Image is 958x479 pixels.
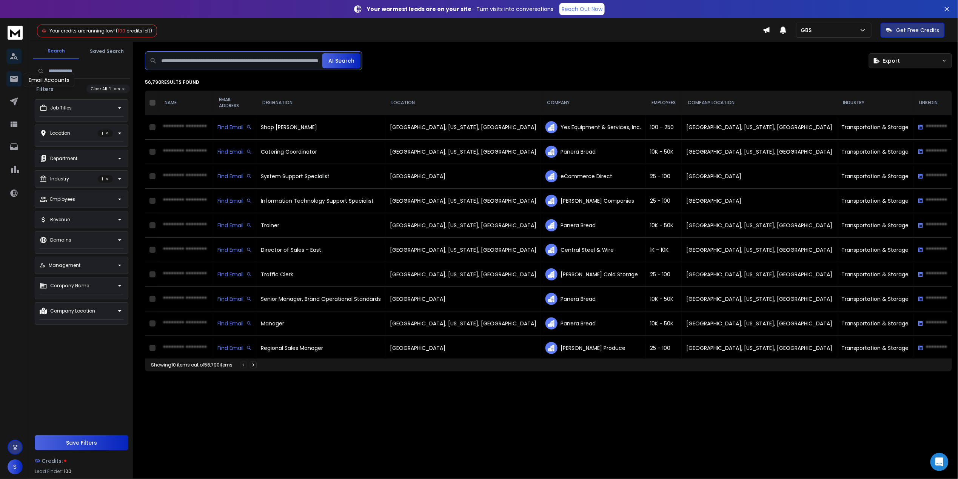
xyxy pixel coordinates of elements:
[49,28,115,34] span: Your credits are running low!
[385,336,541,360] td: [GEOGRAPHIC_DATA]
[881,23,945,38] button: Get Free Credits
[217,271,252,278] div: Find Email
[682,238,837,262] td: [GEOGRAPHIC_DATA], [US_STATE], [GEOGRAPHIC_DATA]
[256,213,385,238] td: Trainer
[645,91,682,115] th: EMPLOYEES
[837,91,913,115] th: INDUSTRY
[84,44,130,59] button: Saved Search
[545,170,641,182] div: eCommerce Direct
[645,336,682,360] td: 25 - 100
[145,79,952,85] p: 56,790 results found
[50,156,77,162] p: Department
[837,311,913,336] td: Transportation & Storage
[837,262,913,287] td: Transportation & Storage
[256,287,385,311] td: Senior Manager, Brand Operational Standards
[385,189,541,213] td: [GEOGRAPHIC_DATA], [US_STATE], [GEOGRAPHIC_DATA]
[559,3,605,15] a: Reach Out Now
[883,57,900,65] span: Export
[8,459,23,474] button: S
[682,140,837,164] td: [GEOGRAPHIC_DATA], [US_STATE], [GEOGRAPHIC_DATA]
[256,189,385,213] td: Information Technology Support Specialist
[837,213,913,238] td: Transportation & Storage
[256,91,385,115] th: DESIGNATION
[545,244,641,256] div: Central Steel & Wire
[385,140,541,164] td: [GEOGRAPHIC_DATA], [US_STATE], [GEOGRAPHIC_DATA]
[896,26,940,34] p: Get Free Credits
[682,115,837,140] td: [GEOGRAPHIC_DATA], [US_STATE], [GEOGRAPHIC_DATA]
[645,238,682,262] td: 1K - 10K
[35,435,128,450] button: Save Filters
[837,336,913,360] td: Transportation & Storage
[545,342,641,354] div: [PERSON_NAME] Produce
[42,457,63,465] span: Credits:
[545,195,641,207] div: [PERSON_NAME] Companies
[837,287,913,311] td: Transportation & Storage
[645,140,682,164] td: 10K - 50K
[913,91,952,115] th: LINKEDIN
[682,91,837,115] th: COMPANY LOCATION
[645,262,682,287] td: 25 - 100
[545,293,641,305] div: Panera Bread
[86,85,130,93] button: Clear All Filters
[645,287,682,311] td: 10K - 50K
[545,219,641,231] div: Panera Bread
[33,43,79,59] button: Search
[217,148,252,156] div: Find Email
[50,196,75,202] p: Employees
[217,320,252,327] div: Find Email
[33,85,57,93] h3: Filters
[217,197,252,205] div: Find Email
[217,123,252,131] div: Find Email
[385,213,541,238] td: [GEOGRAPHIC_DATA], [US_STATE], [GEOGRAPHIC_DATA]
[217,173,252,180] div: Find Email
[98,129,113,137] p: 1
[385,164,541,189] td: [GEOGRAPHIC_DATA]
[682,311,837,336] td: [GEOGRAPHIC_DATA], [US_STATE], [GEOGRAPHIC_DATA]
[930,453,949,471] div: Open Intercom Messenger
[837,164,913,189] td: Transportation & Storage
[322,53,360,68] button: AI Search
[64,468,71,474] span: 100
[256,115,385,140] td: Shop [PERSON_NAME]
[545,268,641,280] div: [PERSON_NAME] Cold Storage
[682,336,837,360] td: [GEOGRAPHIC_DATA], [US_STATE], [GEOGRAPHIC_DATA]
[837,238,913,262] td: Transportation & Storage
[159,91,213,115] th: NAME
[837,140,913,164] td: Transportation & Storage
[256,140,385,164] td: Catering Coordinator
[682,164,837,189] td: [GEOGRAPHIC_DATA]
[645,164,682,189] td: 25 - 100
[645,115,682,140] td: 100 - 250
[50,217,70,223] p: Revenue
[385,91,541,115] th: LOCATION
[545,121,641,133] div: Yes Equipment & Services, Inc.
[837,189,913,213] td: Transportation & Storage
[118,28,125,34] span: 100
[645,213,682,238] td: 10K - 50K
[217,222,252,229] div: Find Email
[35,468,62,474] p: Lead Finder:
[256,311,385,336] td: Manager
[541,91,645,115] th: COMPANY
[385,311,541,336] td: [GEOGRAPHIC_DATA], [US_STATE], [GEOGRAPHIC_DATA]
[562,5,602,13] p: Reach Out Now
[50,308,95,314] p: Company Location
[217,246,252,254] div: Find Email
[545,317,641,330] div: Panera Bread
[682,262,837,287] td: [GEOGRAPHIC_DATA], [US_STATE], [GEOGRAPHIC_DATA]
[151,362,233,368] div: Showing 10 items out of 56,790 items
[367,5,553,13] p: – Turn visits into conversations
[98,175,113,183] p: 1
[385,115,541,140] td: [GEOGRAPHIC_DATA], [US_STATE], [GEOGRAPHIC_DATA]
[217,344,252,352] div: Find Email
[682,213,837,238] td: [GEOGRAPHIC_DATA], [US_STATE], [GEOGRAPHIC_DATA]
[256,262,385,287] td: Traffic Clerk
[116,28,152,34] span: ( credits left)
[837,115,913,140] td: Transportation & Storage
[256,336,385,360] td: Regional Sales Manager
[645,189,682,213] td: 25 - 100
[50,130,70,136] p: Location
[801,26,815,34] p: GBS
